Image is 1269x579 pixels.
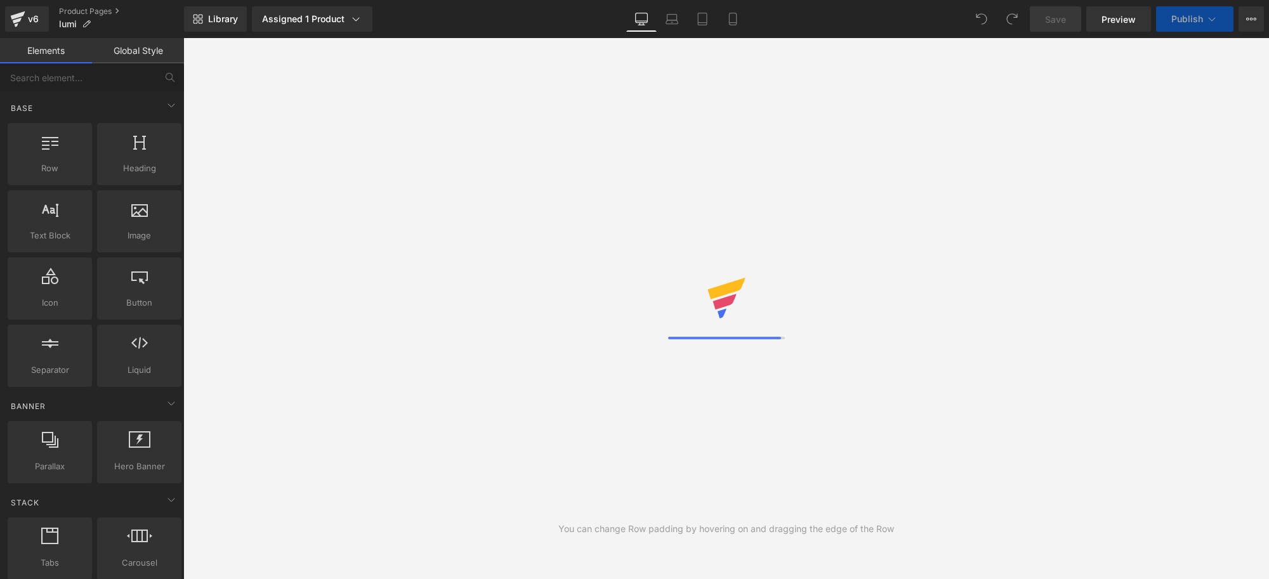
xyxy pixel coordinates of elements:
[1101,13,1136,26] span: Preview
[558,522,894,536] div: You can change Row padding by hovering on and dragging the edge of the Row
[10,102,34,114] span: Base
[11,296,88,309] span: Icon
[1045,13,1066,26] span: Save
[101,229,178,242] span: Image
[59,6,184,16] a: Product Pages
[10,497,41,509] span: Stack
[626,6,657,32] a: Desktop
[101,363,178,377] span: Liquid
[11,162,88,175] span: Row
[101,162,178,175] span: Heading
[1156,6,1233,32] button: Publish
[262,13,362,25] div: Assigned 1 Product
[5,6,49,32] a: v6
[11,556,88,569] span: Tabs
[92,38,184,63] a: Global Style
[101,556,178,569] span: Carousel
[11,460,88,473] span: Parallax
[1086,6,1151,32] a: Preview
[11,363,88,377] span: Separator
[1239,6,1264,32] button: More
[25,11,41,27] div: v6
[969,6,994,32] button: Undo
[101,460,178,473] span: Hero Banner
[1171,14,1203,24] span: Publish
[101,296,178,309] span: Button
[184,6,247,32] a: New Library
[657,6,687,32] a: Laptop
[11,229,88,242] span: Text Block
[687,6,718,32] a: Tablet
[10,400,47,412] span: Banner
[718,6,748,32] a: Mobile
[208,13,238,25] span: Library
[59,19,77,29] span: lumi
[999,6,1025,32] button: Redo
